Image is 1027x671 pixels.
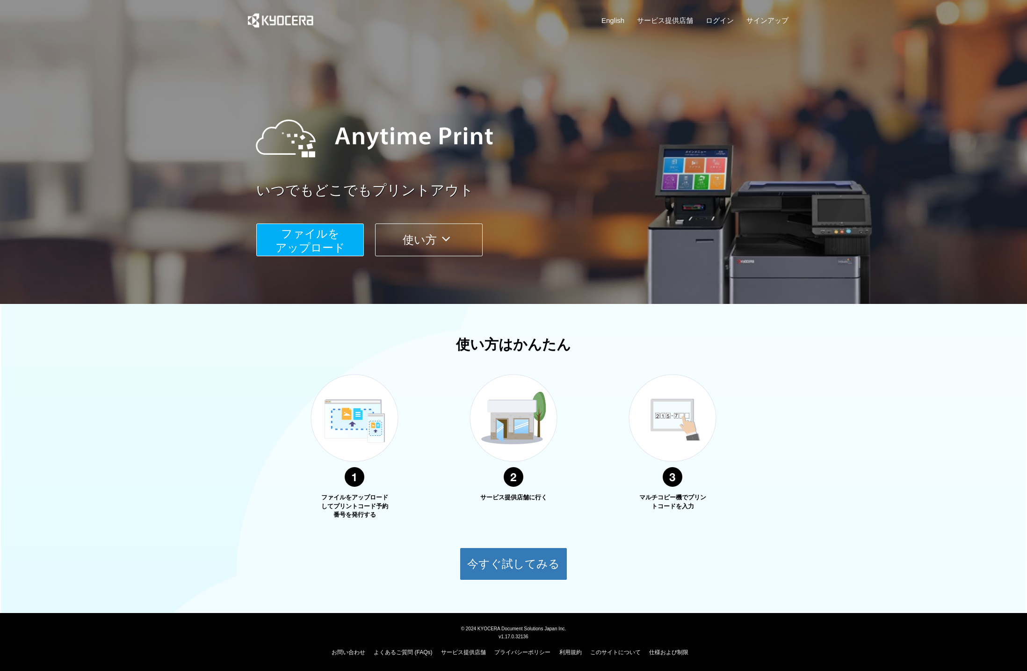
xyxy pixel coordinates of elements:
a: サービス提供店舗 [637,15,693,25]
a: このサイトについて [590,649,641,656]
a: 利用規約 [559,649,582,656]
p: ファイルをアップロードしてプリントコード予約番号を発行する [319,493,390,519]
a: サービス提供店舗 [441,649,486,656]
button: 今すぐ試してみる [460,548,567,580]
a: サインアップ [746,15,788,25]
a: English [601,15,624,25]
a: プライバシーポリシー [494,649,550,656]
span: v1.17.0.32136 [499,634,528,639]
a: お問い合わせ [332,649,365,656]
a: よくあるご質問 (FAQs) [374,649,432,656]
a: いつでもどこでもプリントアウト [256,180,794,201]
p: マルチコピー機でプリントコードを入力 [637,493,708,511]
p: サービス提供店舗に行く [478,493,549,502]
span: ファイルを ​​アップロード [275,227,345,254]
button: ファイルを​​アップロード [256,224,364,256]
a: 仕様および制限 [649,649,688,656]
button: 使い方 [375,224,483,256]
a: ログイン [706,15,734,25]
span: © 2024 KYOCERA Document Solutions Japan Inc. [461,625,566,631]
